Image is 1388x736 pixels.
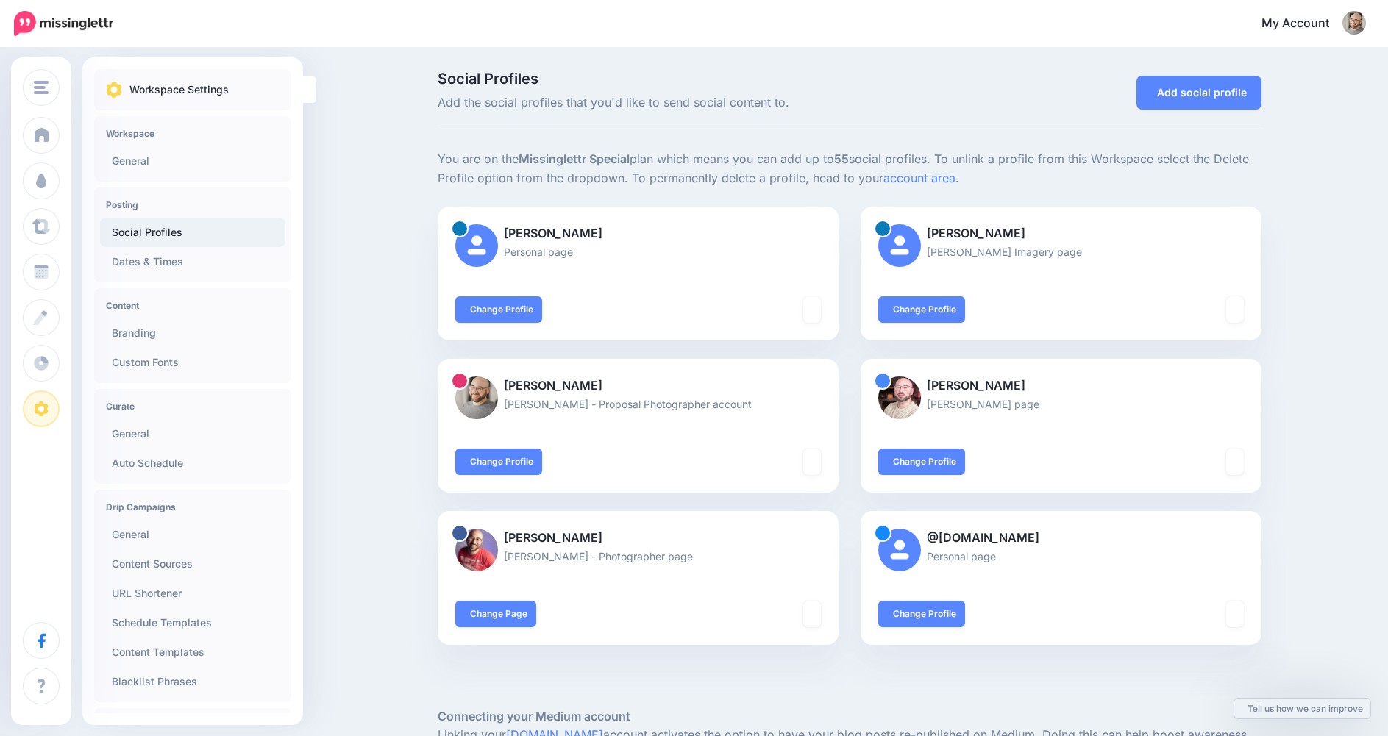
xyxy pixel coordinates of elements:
a: Schedule Templates [100,608,285,637]
a: Custom Fonts [100,348,285,377]
a: My Account [1247,6,1366,42]
img: 367970769_252280834413667_3871055010744689418_n-bsa134239.jpg [455,376,498,419]
p: Personal page [878,548,1244,565]
img: 293272096_733569317667790_8278646181461342538_n-bsa134236.jpg [455,529,498,571]
p: [PERSON_NAME] Imagery page [878,243,1244,260]
p: [PERSON_NAME] [878,224,1244,243]
h4: Content [106,300,280,311]
a: General [100,520,285,549]
h4: Curate [106,401,280,412]
a: Content Sources [100,549,285,579]
p: [PERSON_NAME] - Photographer page [455,548,821,565]
b: Missinglettr Special [519,151,630,166]
p: [PERSON_NAME] page [878,396,1244,412]
p: [PERSON_NAME] [878,376,1244,396]
a: Change Profile [455,296,542,323]
a: Change Profile [878,601,965,627]
a: Change Profile [878,296,965,323]
img: user_default_image.png [878,529,921,571]
a: General [100,419,285,449]
b: 55 [834,151,849,166]
img: user_default_image.png [878,224,921,267]
p: Workspace Settings [129,81,229,99]
span: Social Profiles [438,71,980,86]
p: [PERSON_NAME] [455,529,821,548]
a: Change Profile [455,449,542,475]
a: Content Templates [100,637,285,667]
a: Change Page [455,601,536,627]
h5: Connecting your Medium account [438,707,1261,726]
span: Add the social profiles that you'd like to send social content to. [438,93,980,112]
a: General [100,146,285,176]
p: [PERSON_NAME] - Proposal Photographer account [455,396,821,412]
a: Dates & Times [100,247,285,276]
a: Change Profile [878,449,965,475]
a: Add social profile [1136,76,1261,110]
h4: Posting [106,199,280,210]
img: user_default_image.png [455,224,498,267]
p: @[DOMAIN_NAME] [878,529,1244,548]
a: account area [883,171,955,185]
p: Personal page [455,243,821,260]
a: Auto Schedule [100,449,285,478]
a: Tell us how we can improve [1234,699,1370,718]
a: Branding [100,318,285,348]
p: [PERSON_NAME] [455,224,821,243]
img: Missinglettr [14,11,113,36]
img: AAcHTtcBCNpun1ljofrCfxvntSGaKB98Cg21hlB6M2CMCh6FLNZIs96-c-77424.png [878,376,921,419]
p: [PERSON_NAME] [455,376,821,396]
a: Social Profiles [100,218,285,247]
a: Blacklist Phrases [100,667,285,696]
h4: Workspace [106,128,280,139]
h4: Drip Campaigns [106,501,280,512]
img: settings.png [106,82,122,98]
p: You are on the plan which means you can add up to social profiles. To unlink a profile from this ... [438,150,1261,188]
img: menu.png [34,81,49,94]
a: URL Shortener [100,579,285,608]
